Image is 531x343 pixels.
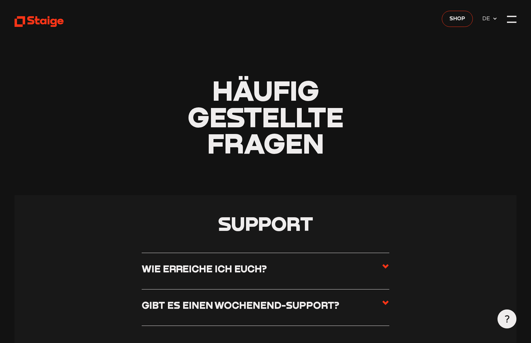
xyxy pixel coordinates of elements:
[482,14,492,23] span: DE
[142,263,267,275] h3: Wie erreiche ich euch?
[142,299,339,311] h3: Gibt es einen Wochenend-Support?
[188,73,343,160] span: Häufig gestellte Fragen
[449,14,465,23] span: Shop
[218,212,313,235] span: Support
[442,11,473,27] a: Shop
